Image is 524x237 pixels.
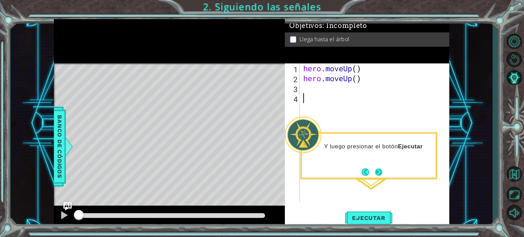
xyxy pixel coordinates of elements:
div: 2 [286,74,300,84]
div: 3 [286,84,300,94]
button: Back [362,168,375,176]
span: Objetivos [289,21,367,30]
p: Y luego presionar el botón [324,143,431,150]
span: Ejecutar [345,214,392,221]
a: Volver al mapa [504,163,524,186]
span: Banco de códigos [54,111,65,182]
button: Shift+Enter: Ejecutar el código. [345,210,392,226]
button: Reiniciar nivel [504,51,524,68]
strong: Ejecutar [398,143,423,149]
button: Next [375,168,382,176]
div: 1 [286,64,300,74]
p: Llega hasta el árbol [300,35,350,43]
button: Opciones de nivel [504,33,524,49]
div: 4 [286,94,300,104]
button: Volver al mapa [504,164,524,184]
button: Pista IA [504,70,524,86]
button: Sonido apagado [504,205,524,221]
button: Ask AI [63,202,72,210]
button: Maximizar navegador [504,187,524,203]
span: : Incompleto [322,21,367,30]
button: Ctrl + P: Pause [57,209,71,223]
